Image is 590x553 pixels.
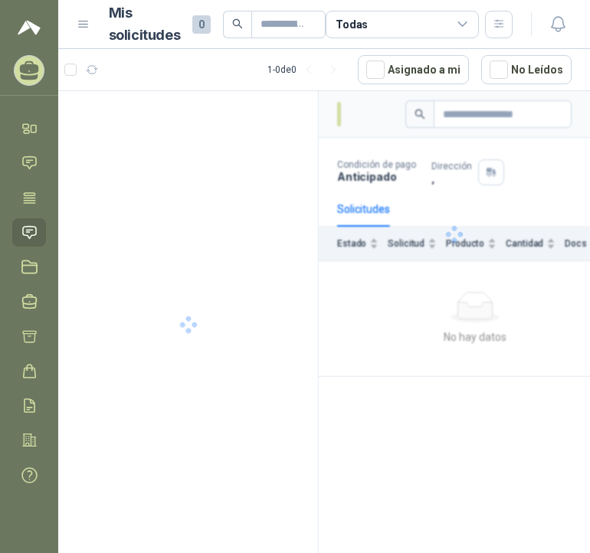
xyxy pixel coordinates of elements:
[481,55,572,84] button: No Leídos
[232,18,243,29] span: search
[18,18,41,37] img: Logo peakr
[267,57,346,82] div: 1 - 0 de 0
[192,15,211,34] span: 0
[358,55,469,84] button: Asignado a mi
[109,2,181,47] h1: Mis solicitudes
[336,16,368,33] div: Todas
